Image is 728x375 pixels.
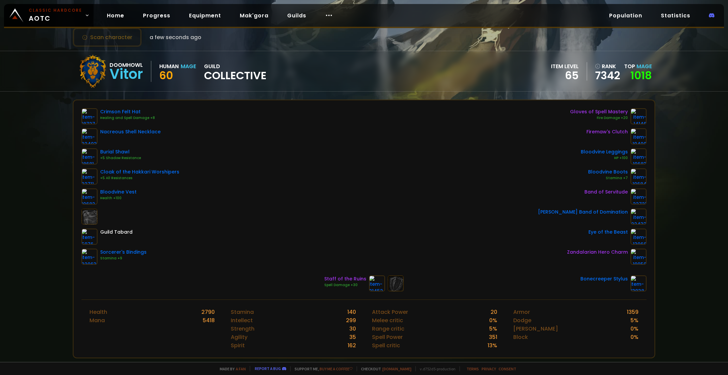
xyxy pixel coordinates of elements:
div: 5 % [489,325,497,333]
div: 65 [551,71,579,81]
small: Classic Hardcore [29,7,82,13]
div: Eye of the Beast [588,229,628,236]
img: item-19683 [630,148,647,164]
div: Health [89,308,107,316]
a: Home [102,9,130,22]
a: Terms [467,366,479,371]
img: item-22711 [81,168,98,184]
div: 140 [347,308,356,316]
img: item-19950 [630,249,647,265]
a: [DOMAIN_NAME] [382,366,411,371]
div: Attack Power [372,308,408,316]
span: v. d752d5 - production [415,366,456,371]
img: item-22063 [81,249,98,265]
div: Mana [89,316,105,325]
div: Spirit [231,341,245,350]
span: Checkout [357,366,411,371]
div: Bloodvine Boots [588,168,628,175]
div: Intellect [231,316,253,325]
img: item-21452 [369,275,385,291]
div: [PERSON_NAME] Band of Domination [538,209,628,216]
div: Sorcerer's Bindings [100,249,147,256]
div: Healing and Spell Damage +8 [100,115,155,121]
img: item-22721 [630,189,647,205]
img: item-13968 [630,229,647,245]
div: Burial Shawl [100,148,141,155]
span: Made by [216,366,246,371]
div: Firemaw's Clutch [586,128,628,135]
div: 299 [346,316,356,325]
div: 5 % [630,316,639,325]
img: item-19684 [630,168,647,184]
div: 0 % [489,316,497,325]
button: Scan character [73,28,142,47]
div: Doomhowl [110,61,143,69]
img: item-22433 [630,209,647,225]
span: Support me, [290,366,353,371]
div: 0 % [630,325,639,333]
div: Nacreous Shell Necklace [100,128,161,135]
a: Equipment [184,9,226,22]
div: Agility [231,333,247,341]
div: Vitor [110,69,143,79]
div: Range critic [372,325,404,333]
div: Health +100 [100,196,137,201]
div: Block [513,333,528,341]
div: 1359 [627,308,639,316]
img: item-22403 [81,128,98,144]
a: Population [604,9,648,22]
div: Top [624,62,652,71]
div: +5 Shadow Resistance [100,155,141,161]
div: Zandalarian Hero Charm [567,249,628,256]
a: Privacy [482,366,496,371]
div: item level [551,62,579,71]
a: Classic HardcoreAOTC [4,4,94,27]
div: Stamina +7 [588,175,628,181]
a: Guilds [282,9,312,22]
div: Staff of the Ruins [324,275,366,282]
div: 351 [489,333,497,341]
div: +5 All Resistances [100,175,179,181]
span: Mage [636,62,652,70]
div: Gloves of Spell Mastery [570,108,628,115]
div: Bloodvine Leggings [581,148,628,155]
div: Stamina +9 [100,256,147,261]
div: 162 [348,341,356,350]
a: a fan [236,366,246,371]
div: Dodge [513,316,531,325]
div: Human [159,62,179,71]
div: Cloak of the Hakkari Worshipers [100,168,179,175]
div: Crimson Felt Hat [100,108,155,115]
div: 2790 [201,308,215,316]
div: 13 % [488,341,497,350]
div: Bonecreeper Stylus [580,275,628,282]
span: a few seconds ago [150,33,201,41]
a: 7342 [595,71,620,81]
img: item-5976 [81,229,98,245]
div: Spell Damage +30 [324,282,366,288]
div: Spell Power [372,333,403,341]
div: HP +100 [581,155,628,161]
div: 5418 [203,316,215,325]
div: [PERSON_NAME] [513,325,558,333]
img: item-14146 [630,108,647,124]
a: Progress [138,9,176,22]
span: 60 [159,68,173,83]
img: item-19682 [81,189,98,205]
div: guild [204,62,266,81]
div: Strength [231,325,254,333]
div: Stamina [231,308,254,316]
img: item-18727 [81,108,98,124]
div: Fire Damage +20 [570,115,628,121]
span: Collective [204,71,266,81]
a: Statistics [656,9,696,22]
a: Mak'gora [234,9,274,22]
div: Melee critic [372,316,403,325]
div: Mage [181,62,196,71]
a: Buy me a coffee [320,366,353,371]
img: item-18681 [81,148,98,164]
div: Band of Servitude [584,189,628,196]
img: item-13938 [630,275,647,291]
div: Armor [513,308,530,316]
span: AOTC [29,7,82,23]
